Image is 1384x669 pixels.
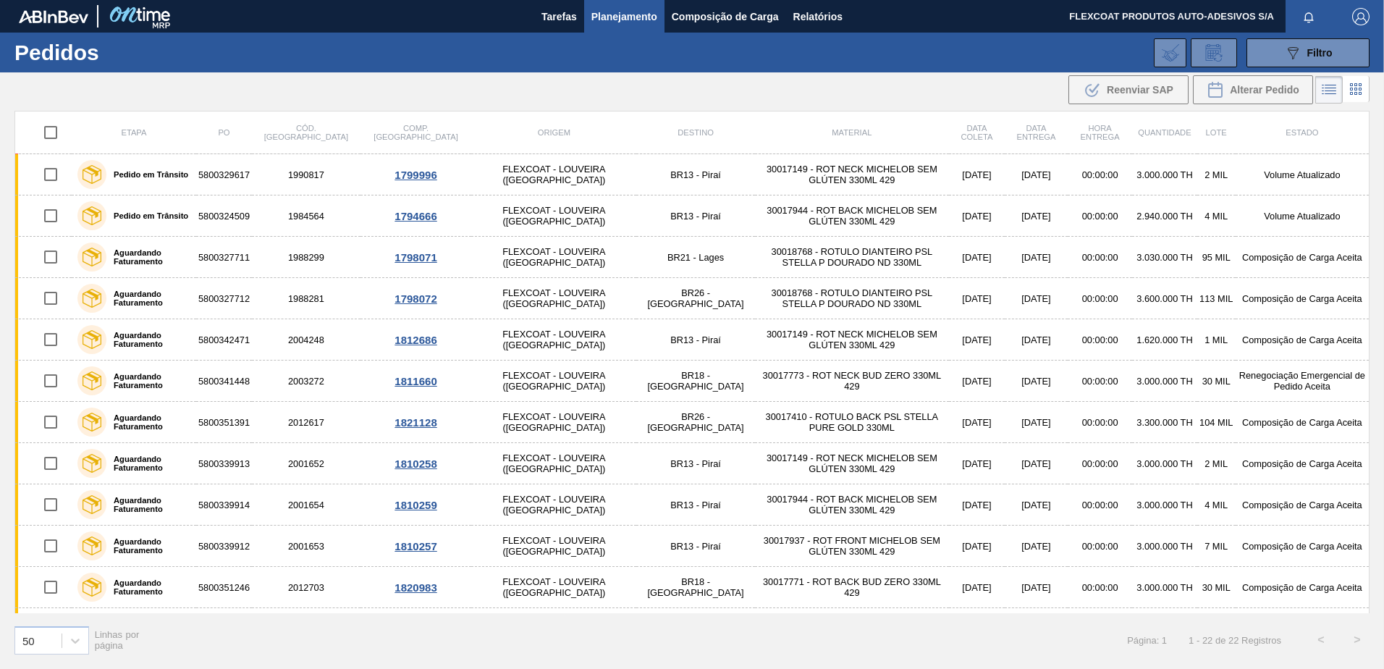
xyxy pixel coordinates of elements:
span: Comp. [GEOGRAPHIC_DATA] [374,124,457,141]
span: Quantidade [1138,128,1191,137]
td: 30 MIL [1197,361,1236,402]
td: 5800351246 [196,567,252,608]
span: 1 - 22 de 22 Registros [1189,635,1281,646]
button: Reenviar SAP [1068,75,1189,104]
td: FLEXCOAT - LOUVEIRA ([GEOGRAPHIC_DATA]) [471,237,636,278]
td: 2 MIL [1197,443,1236,484]
td: [DATE] [949,195,1005,237]
td: 5800351245 [196,608,252,649]
td: 00:00:00 [1068,526,1132,567]
td: 00:00:00 [1068,319,1132,361]
td: 2012749 [252,608,360,649]
label: Aguardando Faturamento [106,331,190,348]
a: Aguardando Faturamento58003399122001653FLEXCOAT - LOUVEIRA ([GEOGRAPHIC_DATA])BR13 - Piraí3001793... [15,526,1370,567]
td: 1988299 [252,237,360,278]
td: 00:00:00 [1068,443,1132,484]
span: Material [832,128,872,137]
td: BR13 - Piraí [636,319,754,361]
td: FLEXCOAT - LOUVEIRA ([GEOGRAPHIC_DATA]) [471,484,636,526]
td: [DATE] [1005,484,1068,526]
label: Aguardando Faturamento [106,413,190,431]
div: 1794666 [363,210,470,222]
td: 3.300.000 TH [1132,402,1197,443]
td: FLEXCOAT - LOUVEIRA ([GEOGRAPHIC_DATA]) [471,319,636,361]
td: [DATE] [949,402,1005,443]
td: 30 MIL [1197,567,1236,608]
td: FLEXCOAT - LOUVEIRA ([GEOGRAPHIC_DATA]) [471,526,636,567]
td: 00:00:00 [1068,402,1132,443]
td: [DATE] [949,484,1005,526]
td: 3.000.000 TH [1132,361,1197,402]
span: Estado [1286,128,1318,137]
td: FLEXCOAT - LOUVEIRA ([GEOGRAPHIC_DATA]) [471,278,636,319]
td: [DATE] [949,361,1005,402]
td: BR26 - [GEOGRAPHIC_DATA] [636,402,754,443]
td: 00:00:00 [1068,154,1132,195]
td: 00:00:00 [1068,195,1132,237]
span: Tarefas [541,8,577,25]
div: Visão em Cards [1343,76,1370,104]
td: Composição de Carga Aceita [1236,237,1370,278]
td: [DATE] [1005,154,1068,195]
td: BR21 - Lages [636,237,754,278]
label: Pedido em Trânsito [106,211,188,220]
td: 5800341448 [196,361,252,402]
td: 5800327711 [196,237,252,278]
td: [DATE] [1005,526,1068,567]
a: Aguardando Faturamento58003424712004248FLEXCOAT - LOUVEIRA ([GEOGRAPHIC_DATA])BR13 - Piraí3001714... [15,319,1370,361]
td: FLEXCOAT - LOUVEIRA ([GEOGRAPHIC_DATA]) [471,608,636,649]
td: [DATE] [1005,361,1068,402]
div: 1810259 [363,499,470,511]
img: Logout [1352,8,1370,25]
td: 30017771 - ROT BACK BUD ZERO 330ML 429 [755,567,949,608]
td: 3.000.000 TH [1132,484,1197,526]
td: 3.000.000 TH [1132,567,1197,608]
div: 1811660 [363,375,470,387]
button: Notificações [1286,7,1332,27]
span: Reenviar SAP [1107,84,1173,96]
div: 1821128 [363,416,470,429]
a: Aguardando Faturamento58003399132001652FLEXCOAT - LOUVEIRA ([GEOGRAPHIC_DATA])BR13 - Piraí3001714... [15,443,1370,484]
a: Pedido em Trânsito58003245091984564FLEXCOAT - LOUVEIRA ([GEOGRAPHIC_DATA])BR13 - Piraí30017944 - ... [15,195,1370,237]
td: FLEXCOAT - LOUVEIRA ([GEOGRAPHIC_DATA]) [471,402,636,443]
label: Pedido em Trânsito [106,170,188,179]
button: > [1339,622,1375,658]
div: 1798071 [363,251,470,264]
td: 5800342471 [196,319,252,361]
td: FLEXCOAT - LOUVEIRA ([GEOGRAPHIC_DATA]) [471,567,636,608]
td: [DATE] [1005,443,1068,484]
td: BR13 - Piraí [636,443,754,484]
label: Aguardando Faturamento [106,496,190,513]
td: 5800351391 [196,402,252,443]
td: 3.000.000 TH [1132,154,1197,195]
a: Aguardando Faturamento58003277121988281FLEXCOAT - LOUVEIRA ([GEOGRAPHIC_DATA])BR26 - [GEOGRAPHIC_... [15,278,1370,319]
td: Composição de Carga Aceita [1236,278,1370,319]
button: Alterar Pedido [1193,75,1313,104]
td: [DATE] [949,154,1005,195]
td: FLEXCOAT - LOUVEIRA ([GEOGRAPHIC_DATA]) [471,443,636,484]
td: 95 MIL [1197,237,1236,278]
div: Solicitação de Revisão de Pedidos [1191,38,1237,67]
img: TNhmsLtSVTkK8tSr43FrP2fwEKptu5GPRR3wAAAABJRU5ErkJggg== [19,10,88,23]
label: Aguardando Faturamento [106,372,190,390]
td: Composição de Carga Aceita [1236,319,1370,361]
a: Aguardando Faturamento58003277111988299FLEXCOAT - LOUVEIRA ([GEOGRAPHIC_DATA])BR21 - Lages3001876... [15,237,1370,278]
td: 1990817 [252,154,360,195]
td: 30018768 - ROTULO DIANTEIRO PSL STELLA P DOURADO ND 330ML [755,237,949,278]
div: 50 [22,634,35,647]
span: Etapa [121,128,146,137]
td: 1988281 [252,278,360,319]
td: [DATE] [949,443,1005,484]
span: Data coleta [961,124,993,141]
td: 2004248 [252,319,360,361]
td: 30017149 - ROT NECK MICHELOB SEM GLÚTEN 330ML 429 [755,443,949,484]
td: 4 MIL [1197,484,1236,526]
td: BR13 - Piraí [636,195,754,237]
td: 30017149 - ROT NECK MICHELOB SEM GLÚTEN 330ML 429 [755,154,949,195]
td: 00:00:00 [1068,237,1132,278]
td: [DATE] [1005,237,1068,278]
td: 30017944 - ROT BACK MICHELOB SEM GLÚTEN 330ML 429 [755,484,949,526]
label: Aguardando Faturamento [106,290,190,307]
div: 1798072 [363,293,470,305]
td: [DATE] [1005,319,1068,361]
